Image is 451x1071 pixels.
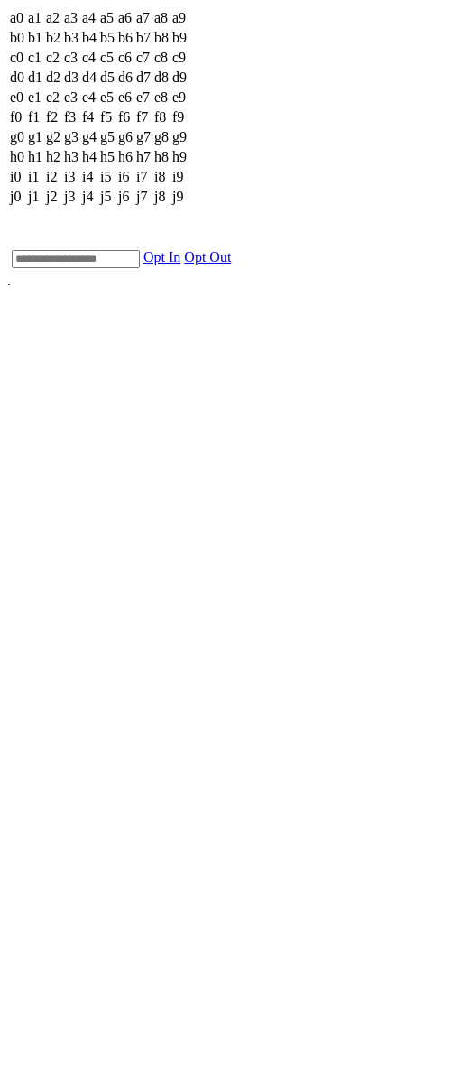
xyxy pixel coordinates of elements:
[135,128,152,146] td: g7
[99,29,115,47] td: b5
[171,9,188,27] td: a9
[171,108,188,126] td: f9
[63,128,79,146] td: g3
[81,148,97,166] td: h4
[99,49,115,67] td: c5
[135,29,152,47] td: b7
[9,49,25,67] td: c0
[153,148,170,166] td: h8
[81,188,97,206] td: j4
[45,168,61,186] td: i2
[135,108,152,126] td: f7
[9,188,25,206] td: j0
[99,168,115,186] td: i5
[99,108,115,126] td: f5
[153,188,170,206] td: j8
[27,188,43,206] td: j1
[135,88,152,107] td: e7
[45,29,61,47] td: b2
[117,49,133,67] td: c6
[81,168,97,186] td: i4
[9,69,25,87] td: d0
[99,69,115,87] td: d5
[45,49,61,67] td: c2
[27,148,43,166] td: h1
[45,88,61,107] td: e2
[171,128,188,146] td: g9
[81,108,97,126] td: f4
[63,69,79,87] td: d3
[171,49,188,67] td: c9
[9,128,25,146] td: g0
[153,29,170,47] td: b8
[153,128,170,146] td: g8
[63,49,79,67] td: c3
[7,273,444,289] div: .
[63,168,79,186] td: i3
[135,9,152,27] td: a7
[99,88,115,107] td: e5
[81,88,97,107] td: e4
[153,69,170,87] td: d8
[135,168,152,186] td: i7
[117,88,133,107] td: e6
[99,9,115,27] td: a5
[63,29,79,47] td: b3
[153,9,170,27] td: a8
[27,9,43,27] td: a1
[45,9,61,27] td: a2
[9,9,25,27] td: a0
[27,29,43,47] td: b1
[153,49,170,67] td: c8
[7,208,444,231] div: Sign up to our beta experience [DATE]!
[171,168,188,186] td: i9
[45,69,61,87] td: d2
[27,88,43,107] td: e1
[117,9,133,27] td: a6
[27,168,43,186] td: i1
[135,49,152,67] td: c7
[45,188,61,206] td: j2
[171,188,188,206] td: j9
[45,128,61,146] td: g2
[184,249,231,265] a: Opt Out
[27,69,43,87] td: d1
[27,49,43,67] td: c1
[135,188,152,206] td: j7
[63,188,79,206] td: j3
[63,148,79,166] td: h3
[117,188,133,206] td: j6
[63,108,79,126] td: f3
[99,188,115,206] td: j5
[135,148,152,166] td: h7
[99,128,115,146] td: g5
[117,108,133,126] td: f6
[153,168,170,186] td: i8
[27,128,43,146] td: g1
[63,9,79,27] td: a3
[117,29,133,47] td: b6
[63,88,79,107] td: e3
[117,148,133,166] td: h6
[153,88,170,107] td: e8
[117,128,133,146] td: g6
[117,69,133,87] td: d6
[9,88,25,107] td: e0
[171,69,188,87] td: d9
[171,148,188,166] td: h9
[45,148,61,166] td: h2
[9,168,25,186] td: i0
[117,168,133,186] td: i6
[9,29,25,47] td: b0
[81,128,97,146] td: g4
[171,88,188,107] td: e9
[81,9,97,27] td: a4
[9,108,25,126] td: f0
[81,29,97,47] td: b4
[81,69,97,87] td: d4
[153,108,170,126] td: f8
[81,49,97,67] td: c4
[99,148,115,166] td: h5
[45,108,61,126] td: f2
[171,29,188,47] td: b9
